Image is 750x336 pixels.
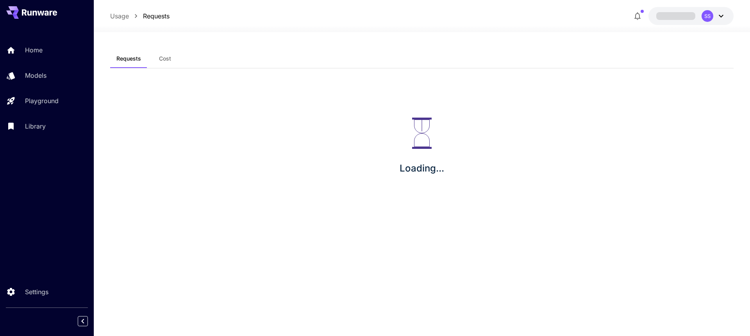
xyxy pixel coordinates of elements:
span: Cost [159,55,171,62]
div: Collapse sidebar [84,314,94,328]
span: Requests [116,55,141,62]
p: Library [25,122,46,131]
nav: breadcrumb [110,11,170,21]
a: Requests [143,11,170,21]
p: Settings [25,287,48,297]
button: Collapse sidebar [78,316,88,326]
div: SS [702,10,713,22]
p: Playground [25,96,59,105]
button: SS [648,7,734,25]
a: Usage [110,11,129,21]
p: Home [25,45,43,55]
p: Loading... [400,161,444,175]
p: Models [25,71,46,80]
